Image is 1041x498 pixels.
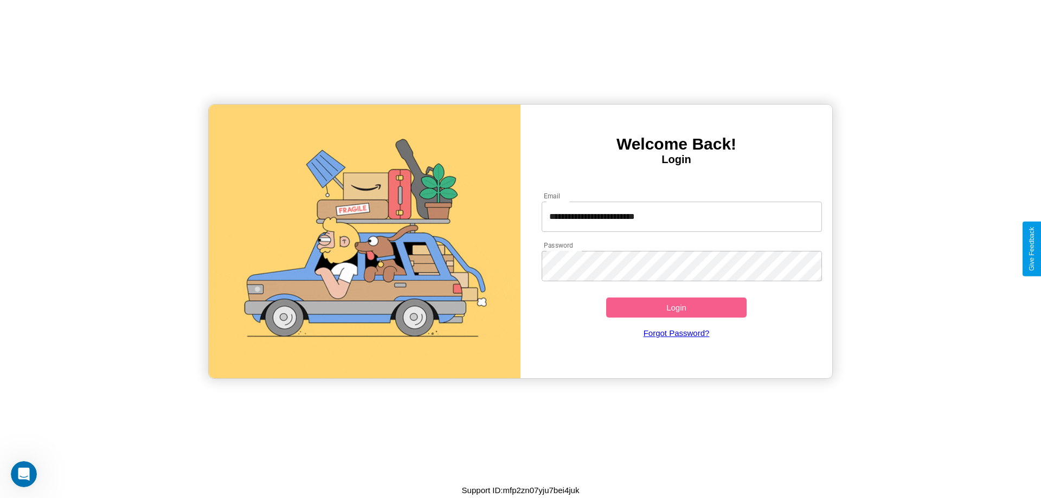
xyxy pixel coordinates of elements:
[606,297,747,318] button: Login
[520,153,832,166] h4: Login
[1028,227,1036,271] div: Give Feedback
[536,318,817,348] a: Forgot Password?
[520,135,832,153] h3: Welcome Back!
[544,241,573,250] label: Password
[209,105,520,378] img: gif
[11,461,37,487] iframe: Intercom live chat
[462,483,580,497] p: Support ID: mfp2zn07yju7bei4juk
[544,191,561,201] label: Email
